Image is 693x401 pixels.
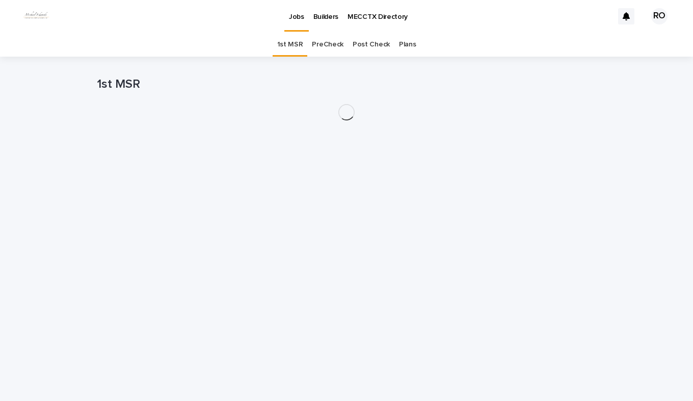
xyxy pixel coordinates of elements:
[277,33,303,57] a: 1st MSR
[312,33,343,57] a: PreCheck
[97,77,596,92] h1: 1st MSR
[353,33,390,57] a: Post Check
[651,8,668,24] div: RO
[20,6,52,27] img: dhEtdSsQReaQtgKTuLrt
[399,33,416,57] a: Plans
